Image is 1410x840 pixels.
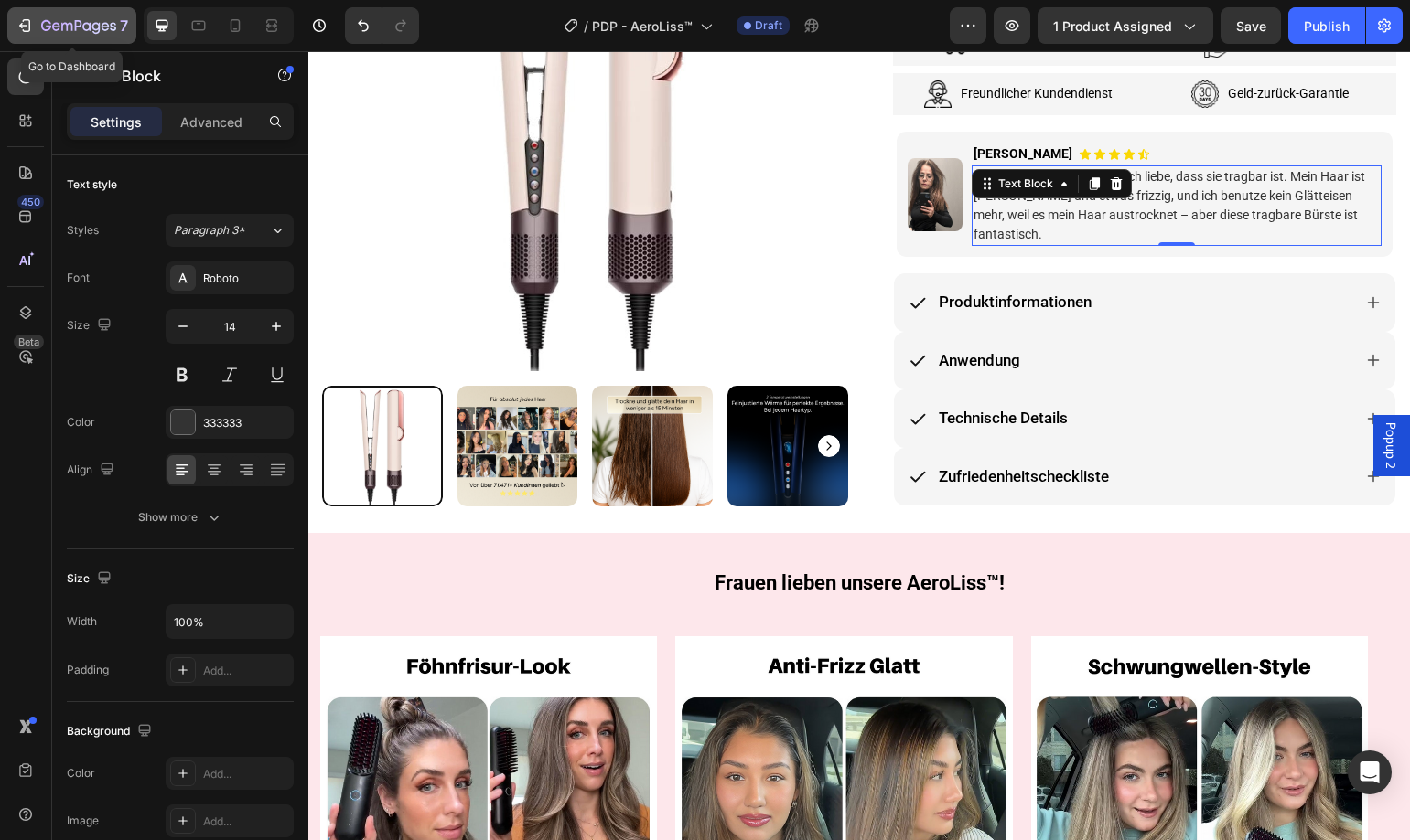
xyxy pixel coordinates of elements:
span: Paragraph 3* [174,222,245,239]
div: Align [67,458,118,483]
p: Settings [91,112,142,132]
div: Font [67,270,90,286]
div: 450 [17,195,44,209]
div: Add... [203,663,289,679]
span: Frauen lieben unsere AeroLiss™! [406,520,696,543]
img: Alt Image [883,29,910,57]
p: Advanced [180,112,242,132]
div: Size [67,314,115,338]
span: Draft [755,17,782,34]
iframe: Design area [308,51,1410,840]
div: 333333 [203,415,289,431]
div: Add... [203,766,289,782]
button: Save [1221,7,1281,44]
span: Popup 2 [1074,371,1092,418]
div: Size [67,567,115,591]
div: Publish [1304,16,1350,36]
p: 7 [120,15,128,37]
img: gempages_577602303473746706-192e17bb-bd51-4f01-b2ff-d622dff1ed7e.jpg [599,107,654,180]
span: PDP - AeroLiss™ [592,16,693,36]
div: Padding [67,662,109,678]
span: Save [1236,18,1266,34]
div: Image [67,813,99,829]
div: Undo/Redo [345,7,419,44]
button: Paragraph 3* [166,214,294,247]
button: Carousel Next Arrow [510,43,532,65]
span: Geld-zurück-Garantie [920,35,1040,49]
p: Text Block [89,65,244,87]
p: [PERSON_NAME] [665,93,764,112]
span: Produktinformationen [630,241,783,260]
div: Color [67,765,95,782]
span: 1 product assigned [1053,16,1172,36]
span: Anwendung [630,300,712,318]
button: Carousel Next Arrow [510,383,532,405]
div: Rich Text Editor. Editing area: main [663,114,1074,195]
input: Auto [167,605,293,638]
div: Add... [203,813,289,830]
div: Color [67,414,95,431]
div: Background [67,719,156,744]
div: Show more [138,508,223,526]
div: Text Block [686,124,748,141]
p: Ausgezeichnetes Produkt. Ich liebe, dass sie tragbar ist. Mein Haar ist [PERSON_NAME] und etwas f... [665,116,1072,193]
div: Roboto [203,271,289,287]
div: Styles [67,222,99,239]
span: Freundlicher Kundendienst [652,35,804,49]
div: Beta [14,335,44,349]
button: 1 product assigned [1038,7,1213,44]
span: / [584,16,588,36]
span: Zufriedenheitscheckliste [630,416,801,434]
div: Text style [67,176,117,193]
img: Alt Image [616,29,643,57]
span: Technische Details [630,357,759,376]
div: Width [67,613,97,630]
div: Open Intercom Messenger [1348,750,1392,794]
button: Show more [67,501,294,534]
button: Publish [1288,7,1365,44]
button: 7 [7,7,136,44]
